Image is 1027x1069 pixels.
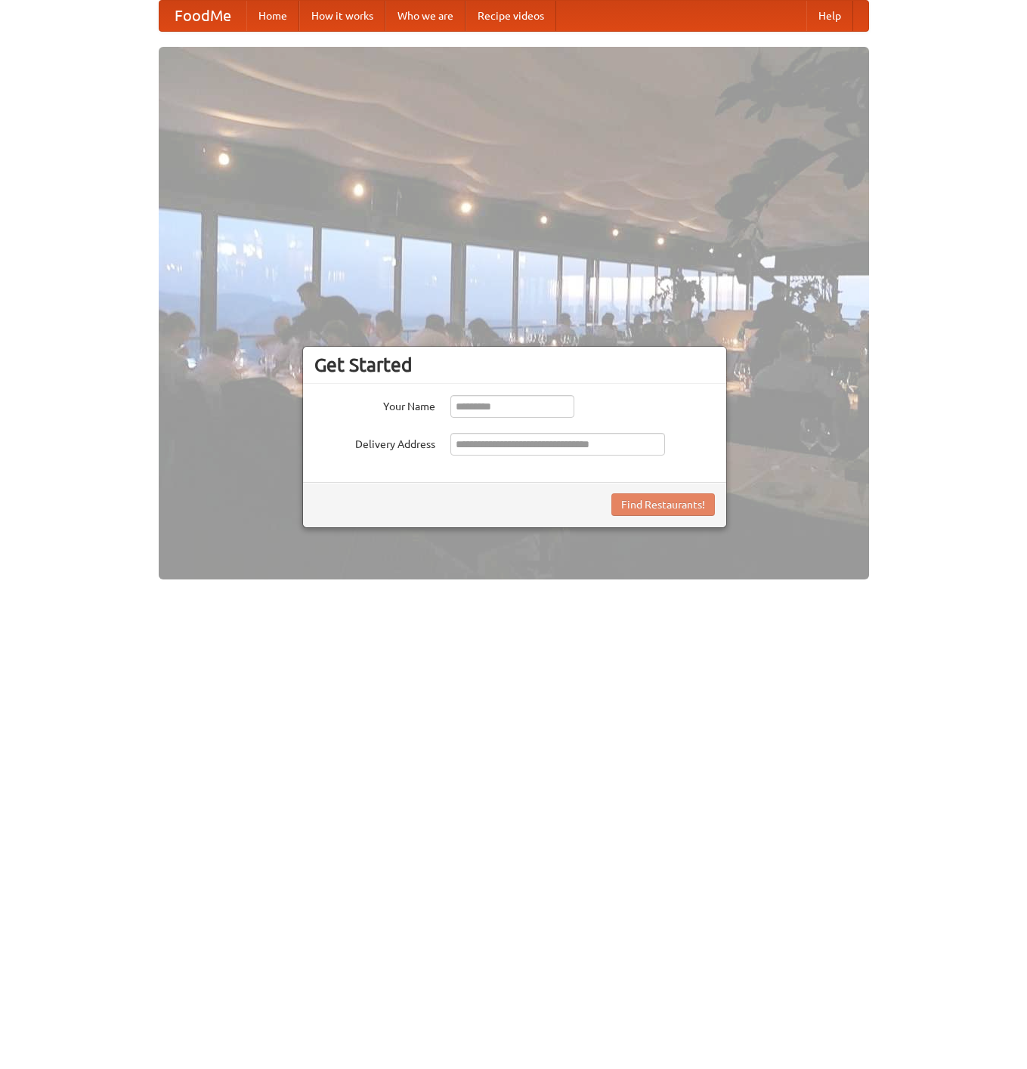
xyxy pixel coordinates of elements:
[314,354,715,376] h3: Get Started
[159,1,246,31] a: FoodMe
[314,433,435,452] label: Delivery Address
[611,493,715,516] button: Find Restaurants!
[299,1,385,31] a: How it works
[314,395,435,414] label: Your Name
[466,1,556,31] a: Recipe videos
[246,1,299,31] a: Home
[806,1,853,31] a: Help
[385,1,466,31] a: Who we are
